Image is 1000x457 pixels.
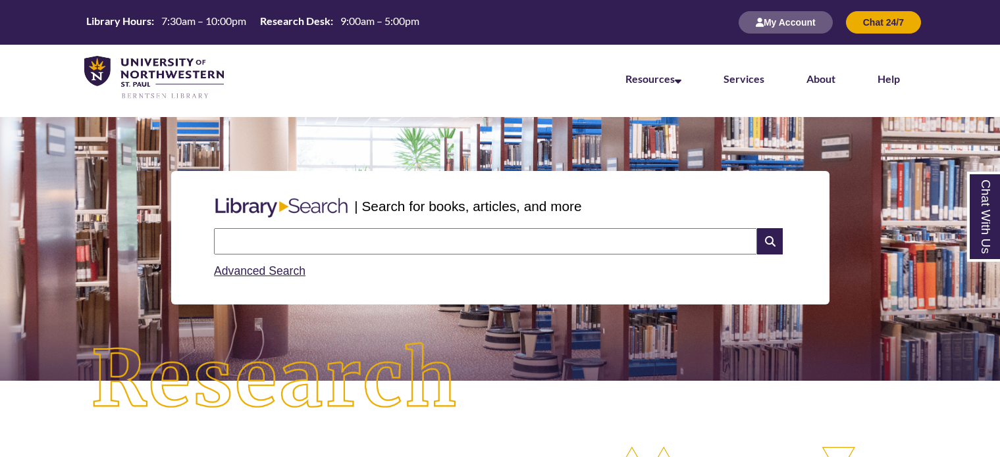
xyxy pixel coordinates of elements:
button: Chat 24/7 [846,11,921,34]
th: Research Desk: [255,14,335,28]
a: Chat 24/7 [846,16,921,28]
a: Help [878,72,900,85]
button: My Account [739,11,833,34]
img: Libary Search [209,193,354,223]
a: Hours Today [81,14,425,32]
span: 7:30am – 10:00pm [161,14,246,27]
i: Search [757,228,782,254]
a: Advanced Search [214,264,305,277]
a: Services [724,72,764,85]
img: UNWSP Library Logo [84,56,224,100]
a: About [806,72,835,85]
a: My Account [739,16,833,28]
p: | Search for books, articles, and more [354,196,581,216]
table: Hours Today [81,14,425,30]
th: Library Hours: [81,14,156,28]
a: Resources [625,72,681,85]
span: 9:00am – 5:00pm [340,14,419,27]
